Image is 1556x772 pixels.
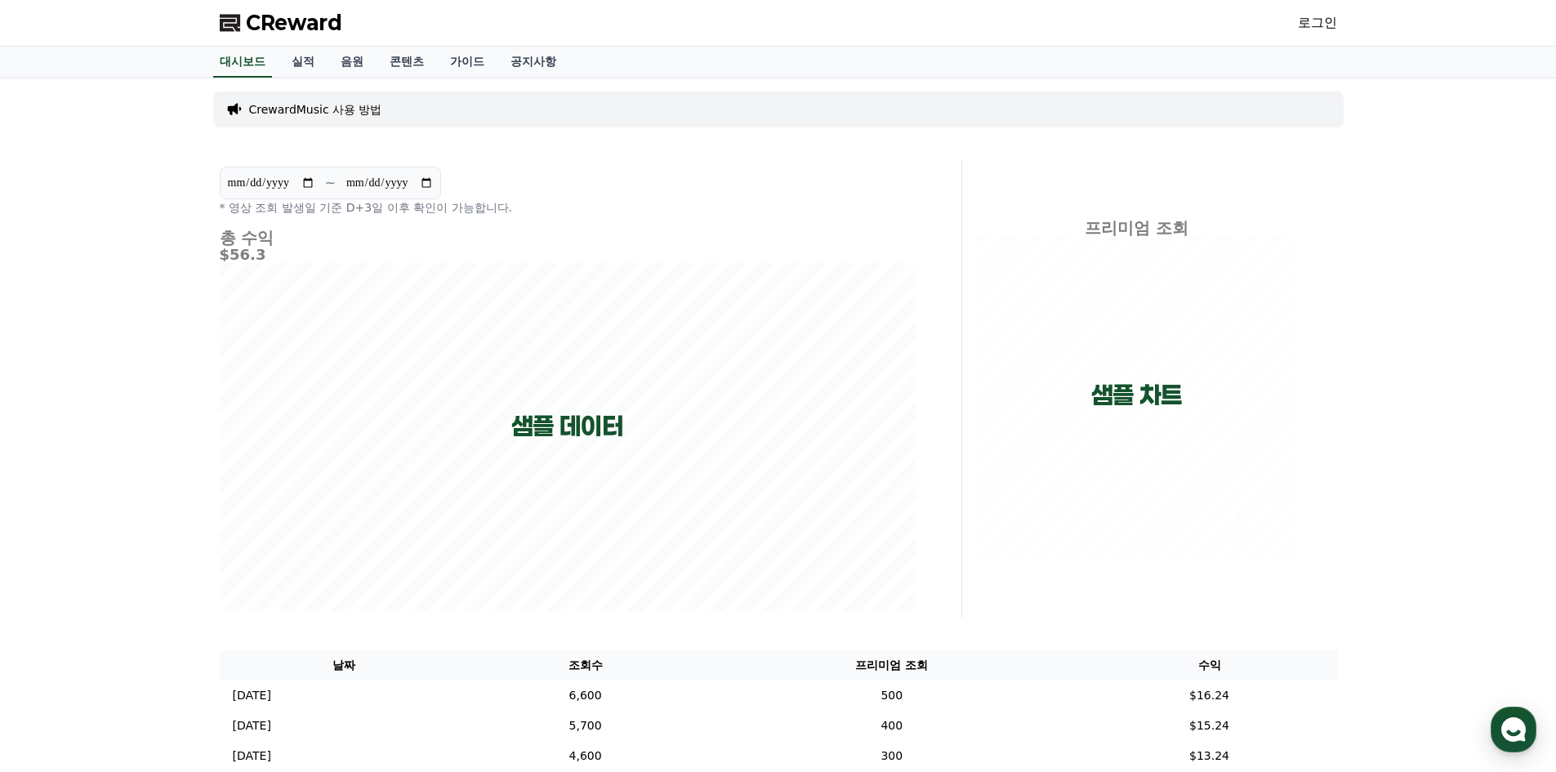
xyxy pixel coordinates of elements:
th: 날짜 [220,650,470,681]
a: 로그인 [1298,13,1337,33]
h4: 총 수익 [220,229,916,247]
a: 실적 [279,47,328,78]
span: CReward [246,10,342,36]
p: 샘플 차트 [1091,381,1182,410]
h4: 프리미엄 조회 [975,219,1298,237]
p: * 영상 조회 발생일 기준 D+3일 이후 확인이 가능합니다. [220,199,916,216]
p: [DATE] [233,747,271,765]
a: 공지사항 [497,47,569,78]
a: CReward [220,10,342,36]
p: [DATE] [233,717,271,734]
td: 5,700 [469,711,702,741]
td: $16.24 [1082,681,1337,711]
td: 300 [702,741,1081,771]
td: 4,600 [469,741,702,771]
td: 400 [702,711,1081,741]
th: 조회수 [469,650,702,681]
p: [DATE] [233,687,271,704]
a: CrewardMusic 사용 방법 [249,101,382,118]
td: $15.24 [1082,711,1337,741]
a: 대시보드 [213,47,272,78]
a: 음원 [328,47,377,78]
a: 가이드 [437,47,497,78]
td: $13.24 [1082,741,1337,771]
p: ~ [325,173,336,193]
p: 샘플 데이터 [511,412,623,441]
td: 6,600 [469,681,702,711]
h5: $56.3 [220,247,916,263]
th: 수익 [1082,650,1337,681]
a: 콘텐츠 [377,47,437,78]
td: 500 [702,681,1081,711]
th: 프리미엄 조회 [702,650,1081,681]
